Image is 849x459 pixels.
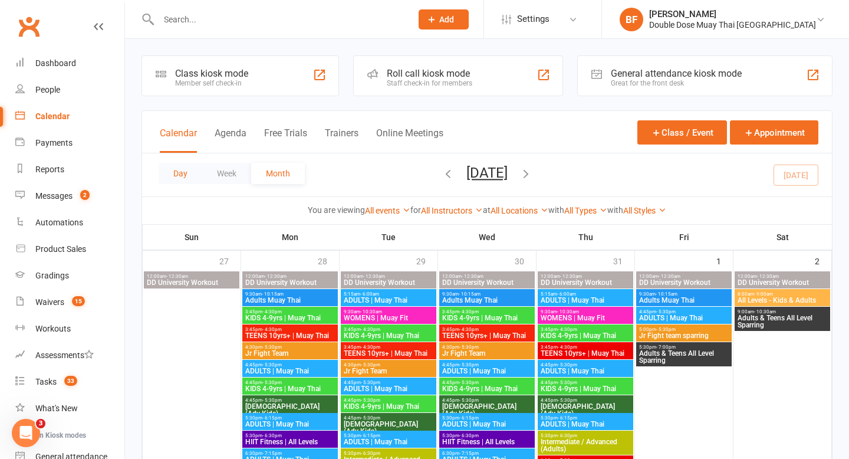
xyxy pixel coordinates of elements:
span: TEENS 10yrs+ | Muay Thai [442,332,532,339]
div: Assessments [35,350,94,360]
button: Agenda [215,127,246,153]
span: - 5:30pm [558,380,577,385]
span: DD University Workout [639,279,729,286]
span: TEENS 10yrs+ | Muay Thai [343,350,434,357]
span: - 6:15pm [459,415,479,421]
span: 9:30am [442,291,532,297]
span: - 6:00am [360,291,379,297]
span: 4:45pm [442,398,532,403]
span: 5:30pm [442,415,532,421]
span: 4:45pm [442,380,532,385]
span: Adults & Teens All Level Sparring [737,314,828,329]
div: Tasks [35,377,57,386]
span: - 6:15pm [262,415,282,421]
span: KIDS 4-9yrs | Muay Thai [245,314,335,322]
span: - 5:30pm [262,362,282,368]
span: 5:30pm [245,415,335,421]
span: - 7:15pm [262,451,282,456]
span: 5:30pm [639,345,729,350]
span: 33 [64,376,77,386]
span: 12:00am [639,274,729,279]
span: HIIT Fitness | All Levels [442,438,532,445]
a: What's New [15,395,124,422]
span: 4:30pm [245,345,335,350]
div: Product Sales [35,244,86,254]
span: - 5:30pm [361,398,380,403]
a: Messages 2 [15,183,124,209]
a: All Types [564,206,607,215]
a: Workouts [15,316,124,342]
span: 12:00am [343,274,434,279]
span: ADULTS | Muay Thai [540,297,631,304]
span: 4:45pm [245,362,335,368]
span: 3:45pm [245,309,335,314]
span: - 4:30pm [361,345,380,350]
span: - 12:30am [462,274,483,279]
th: Mon [241,225,340,250]
button: Online Meetings [376,127,443,153]
span: KIDS 4-9yrs | Muay Thai [245,385,335,392]
span: - 5:30pm [656,327,676,332]
span: - 4:30pm [361,327,380,332]
a: Clubworx [14,12,44,41]
span: DD University Workout [245,279,335,286]
span: DD University Workout [737,279,828,286]
span: 5:30pm [343,451,434,456]
span: KIDS 4-9yrs | Muay Thai [540,332,631,339]
span: - 6:30pm [558,433,577,438]
iframe: Intercom live chat [12,419,40,447]
div: Payments [35,138,73,147]
span: WOMENS | Muay Fit [540,314,631,322]
span: 5:30pm [343,433,434,438]
span: DD University Workout [540,279,631,286]
span: 3:45pm [245,327,335,332]
div: General attendance kiosk mode [611,68,742,79]
button: Add [419,9,469,29]
span: - 6:15pm [361,433,380,438]
strong: with [607,205,623,215]
span: [DEMOGRAPHIC_DATA] (Adv Kids) [245,403,335,417]
a: Dashboard [15,50,124,77]
span: - 12:30am [560,274,582,279]
span: 3:45pm [442,309,532,314]
span: [DEMOGRAPHIC_DATA] (Adv Kids) [442,403,532,417]
th: Fri [635,225,733,250]
span: - 5:30pm [459,345,479,350]
div: Staff check-in for members [387,79,472,87]
th: Thu [537,225,635,250]
span: - 5:30pm [459,380,479,385]
button: Calendar [160,127,197,153]
a: Gradings [15,263,124,289]
span: 3:45pm [540,345,631,350]
span: 12:00am [146,274,237,279]
div: Double Dose Muay Thai [GEOGRAPHIC_DATA] [649,19,816,30]
span: - 4:30pm [459,327,479,332]
span: 5:30pm [540,415,631,421]
span: - 5:30pm [361,415,380,421]
span: Adults Muay Thai [442,297,532,304]
span: KIDS 4-9yrs | Muay Thai [540,385,631,392]
span: - 10:15am [656,291,677,297]
span: TEENS 10yrs+ | Muay Thai [540,350,631,357]
span: 5:15am [540,291,631,297]
span: 3:45pm [540,327,631,332]
span: 2 [80,190,90,200]
a: Automations [15,209,124,236]
span: - 5:30pm [558,398,577,403]
div: What's New [35,404,78,413]
span: 4:45pm [245,398,335,403]
span: [DEMOGRAPHIC_DATA] (Adv Kids) [540,403,631,417]
a: Payments [15,130,124,156]
span: - 6:30pm [262,433,282,438]
button: [DATE] [466,165,508,181]
span: KIDS 4-9yrs | Muay Thai [442,385,532,392]
span: - 5:30pm [361,362,380,368]
th: Wed [438,225,537,250]
button: Class / Event [637,120,727,145]
span: 4:45pm [540,380,631,385]
span: [DEMOGRAPHIC_DATA] (Adv Kids) [343,421,434,435]
button: Week [202,163,251,184]
span: 12:00am [245,274,335,279]
span: DD University Workout [442,279,532,286]
span: - 12:30am [265,274,287,279]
